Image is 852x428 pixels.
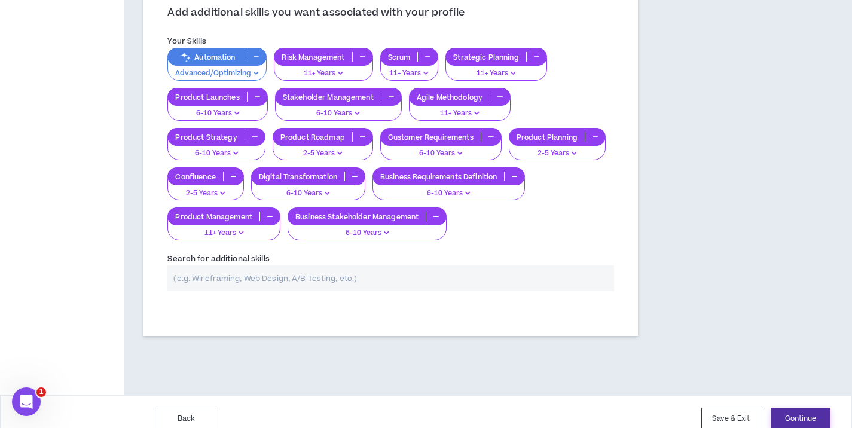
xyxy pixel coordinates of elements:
button: 2-5 Years [167,178,243,201]
button: 6-10 Years [288,218,447,240]
button: 11+ Years [274,58,372,81]
p: Strategic Planning [446,53,526,62]
p: 6-10 Years [259,188,358,199]
p: Advanced/Optimizing [175,68,259,79]
button: 11+ Years [167,218,280,240]
p: 6-10 Years [175,148,257,159]
button: 6-10 Years [167,98,267,121]
p: Business Stakeholder Management [288,212,426,221]
p: Product Launches [168,93,246,102]
p: Product Management [168,212,259,221]
p: 11+ Years [417,108,503,119]
p: Customer Requirements [381,133,481,142]
p: Agile Methodology [410,93,490,102]
button: 11+ Years [409,98,511,121]
span: 1 [36,387,46,397]
p: Product Strategy [168,133,244,142]
p: 6-10 Years [295,228,439,239]
iframe: Intercom live chat [12,387,41,416]
p: Scrum [381,53,418,62]
p: 2-5 Years [280,148,365,159]
p: 2-5 Years [517,148,598,159]
button: 6-10 Years [275,98,402,121]
p: Risk Management [274,53,352,62]
button: 11+ Years [445,58,547,81]
p: 2-5 Years [175,188,236,199]
label: Search for additional skills [167,249,269,268]
p: 6-10 Years [388,148,494,159]
input: (e.g. Wireframing, Web Design, A/B Testing, etc.) [167,265,614,291]
p: Business Requirements Definition [373,172,504,181]
button: 6-10 Years [380,138,502,161]
button: 2-5 Years [273,138,373,161]
button: 11+ Years [380,58,439,81]
p: 6-10 Years [175,108,259,119]
p: 11+ Years [175,228,273,239]
p: 6-10 Years [380,188,517,199]
p: Product Planning [509,133,585,142]
p: Digital Transformation [252,172,344,181]
p: Automation [168,53,246,62]
p: 11+ Years [453,68,539,79]
button: 6-10 Years [251,178,365,201]
p: 11+ Years [388,68,431,79]
p: 6-10 Years [283,108,394,119]
button: 6-10 Years [372,178,525,201]
h3: Add additional skills you want associated with your profile [167,7,464,20]
button: Advanced/Optimizing [167,58,267,81]
p: Confluence [168,172,222,181]
button: 6-10 Years [167,138,265,161]
p: 11+ Years [282,68,365,79]
p: Product Roadmap [273,133,352,142]
p: Stakeholder Management [276,93,381,102]
button: 2-5 Years [509,138,606,161]
label: Your Skills [167,32,206,51]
